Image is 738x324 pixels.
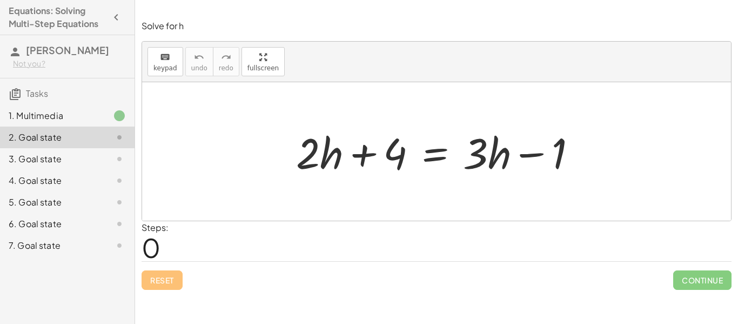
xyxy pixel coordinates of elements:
i: Task not started. [113,174,126,187]
span: [PERSON_NAME] [26,44,109,56]
i: redo [221,51,231,64]
i: Task not started. [113,153,126,166]
span: redo [219,64,233,72]
i: Task not started. [113,217,126,230]
i: undo [194,51,204,64]
label: Steps: [142,222,169,233]
i: keyboard [160,51,170,64]
div: 7. Goal state [9,239,96,252]
button: undoundo [185,47,213,76]
span: undo [191,64,207,72]
h4: Equations: Solving Multi-Step Equations [9,4,106,30]
span: Tasks [26,88,48,99]
div: 1. Multimedia [9,109,96,122]
div: 3. Goal state [9,153,96,166]
span: fullscreen [247,64,279,72]
span: 0 [142,231,160,264]
div: 6. Goal state [9,217,96,230]
button: redoredo [213,47,239,76]
p: Solve for h [142,20,732,32]
button: keyboardkeypad [147,47,183,76]
i: Task finished. [113,109,126,122]
div: 4. Goal state [9,174,96,187]
div: 2. Goal state [9,131,96,144]
span: keypad [153,64,177,72]
div: 5. Goal state [9,196,96,209]
i: Task not started. [113,239,126,252]
div: Not you? [13,58,126,69]
i: Task not started. [113,196,126,209]
button: fullscreen [241,47,285,76]
i: Task not started. [113,131,126,144]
